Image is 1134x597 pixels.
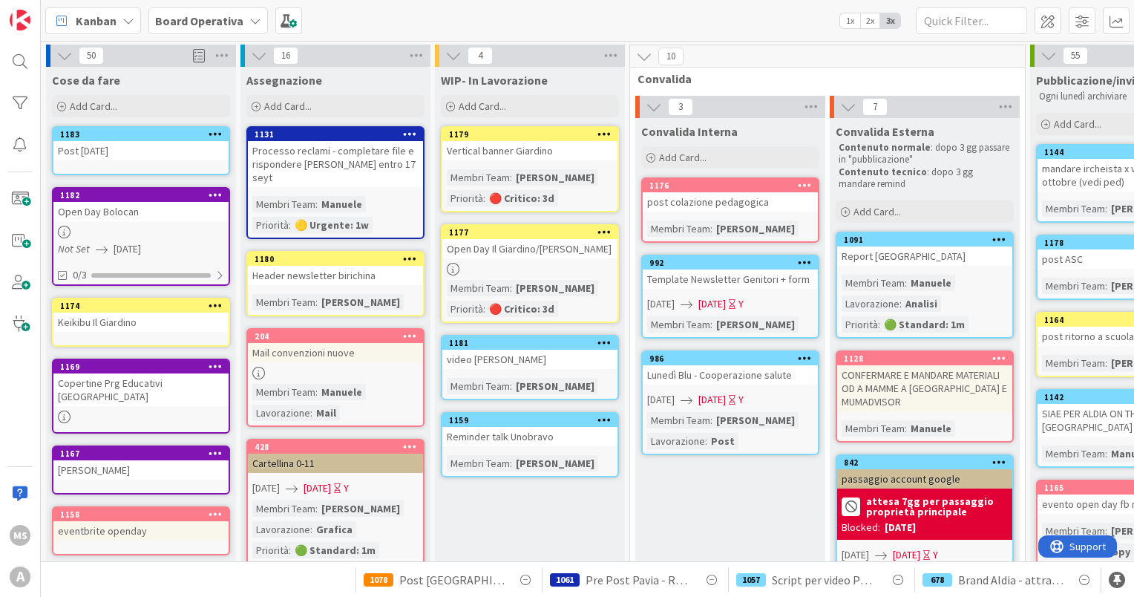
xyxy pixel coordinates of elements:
div: 204 [255,331,423,342]
div: Membri Team [447,280,510,296]
div: Header newsletter birichina [248,266,423,285]
div: Membri Team [447,455,510,472]
div: 1183Post [DATE] [53,128,229,160]
span: Support [31,2,68,20]
span: 55 [1063,47,1088,65]
div: 1061 [550,573,580,587]
div: 986 [643,352,818,365]
div: Report [GEOGRAPHIC_DATA] [837,247,1012,266]
div: Reminder talk Unobravo [442,427,617,446]
div: 🟢 Standard: 1m [880,316,969,333]
div: 1177 [449,227,617,238]
span: Add Card... [70,99,117,113]
div: 842passaggio account google [837,456,1012,489]
div: MS [10,525,30,546]
div: 1128 [837,352,1012,365]
div: 1128 [844,353,1012,364]
div: Cartellina 0-11 [248,454,423,473]
span: : [905,275,907,291]
span: Convalida Esterna [836,124,934,139]
span: : [310,521,312,538]
div: Membri Team [1042,355,1105,371]
div: CONFERMARE E MANDARE MATERIALI OD A MAMME A [GEOGRAPHIC_DATA] E MUMADVISOR [837,365,1012,411]
div: Membri Team [447,378,510,394]
input: Quick Filter... [916,7,1027,34]
div: 1159 [442,414,617,427]
b: Board Operativa [155,13,243,28]
div: 1169 [60,362,229,372]
div: Mail [312,405,340,421]
span: : [315,196,318,212]
span: : [705,433,707,449]
div: 1181video [PERSON_NAME] [442,336,617,369]
div: 1159Reminder talk Unobravo [442,414,617,446]
span: Pre Post Pavia - Re Artù! FINE AGOSTO [586,571,691,589]
div: 1091 [837,233,1012,247]
div: 1131 [248,128,423,141]
div: 1158eventbrite openday [53,508,229,541]
div: 678 [922,573,952,587]
span: : [1105,446,1107,462]
div: 1128CONFERMARE E MANDARE MATERIALI OD A MAMME A [GEOGRAPHIC_DATA] E MUMADVISOR [837,352,1012,411]
span: : [315,500,318,517]
div: Lavorazione [842,296,899,312]
div: 1176post colazione pedagogica [643,179,818,212]
div: 1177 [442,226,617,239]
span: : [510,280,512,296]
div: 992 [643,256,818,270]
img: Visit kanbanzone.com [10,10,30,30]
span: 2x [860,13,880,28]
div: 1158 [60,509,229,520]
div: Membri Team [252,196,315,212]
div: Manuele [907,420,955,437]
span: 4 [468,47,493,65]
div: 1181 [442,336,617,350]
div: 1174 [53,299,229,313]
span: Post [GEOGRAPHIC_DATA] - [DATE] [399,571,505,589]
div: Membri Team [842,420,905,437]
div: 1179 [442,128,617,141]
span: : [510,455,512,472]
div: 1159 [449,415,617,425]
div: Membri Team [1042,446,1105,462]
span: [DATE] [304,480,331,496]
div: Open Day Il Giardino/[PERSON_NAME] [442,239,617,258]
span: : [315,294,318,310]
div: 986 [649,353,818,364]
div: Priorità [252,217,289,233]
div: 1091 [844,235,1012,245]
span: Cose da fare [52,73,120,88]
div: [PERSON_NAME] [512,169,598,186]
div: 1181 [449,338,617,348]
div: Lavorazione [647,433,705,449]
div: 428 [255,442,423,452]
span: : [1105,200,1107,217]
div: Y [738,296,744,312]
span: : [289,217,291,233]
div: Analisi [902,296,941,312]
div: [PERSON_NAME] [712,221,799,237]
span: Script per video PROMO CE [772,571,877,589]
div: Manuele [318,384,366,400]
div: Membri Team [252,500,315,517]
span: Convalida [638,71,1006,86]
div: Grafica [312,521,356,538]
span: : [315,384,318,400]
div: Blocked: [842,520,880,535]
div: Post [707,433,738,449]
strong: Contenuto tecnico [839,166,927,178]
span: 0/3 [73,267,87,283]
div: 204Mail convenzioni nuove [248,330,423,362]
div: Membri Team [842,275,905,291]
div: 1174 [60,301,229,311]
div: post colazione pedagogica [643,192,818,212]
div: 🔴 Critico: 3d [485,301,558,317]
div: Priorità [447,190,483,206]
div: Y [738,392,744,408]
div: 1182 [53,189,229,202]
span: : [1105,278,1107,294]
div: 1167 [53,447,229,460]
div: 428 [248,440,423,454]
span: Add Card... [1054,117,1101,131]
div: Lunedì Blu - Cooperazione salute [643,365,818,385]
